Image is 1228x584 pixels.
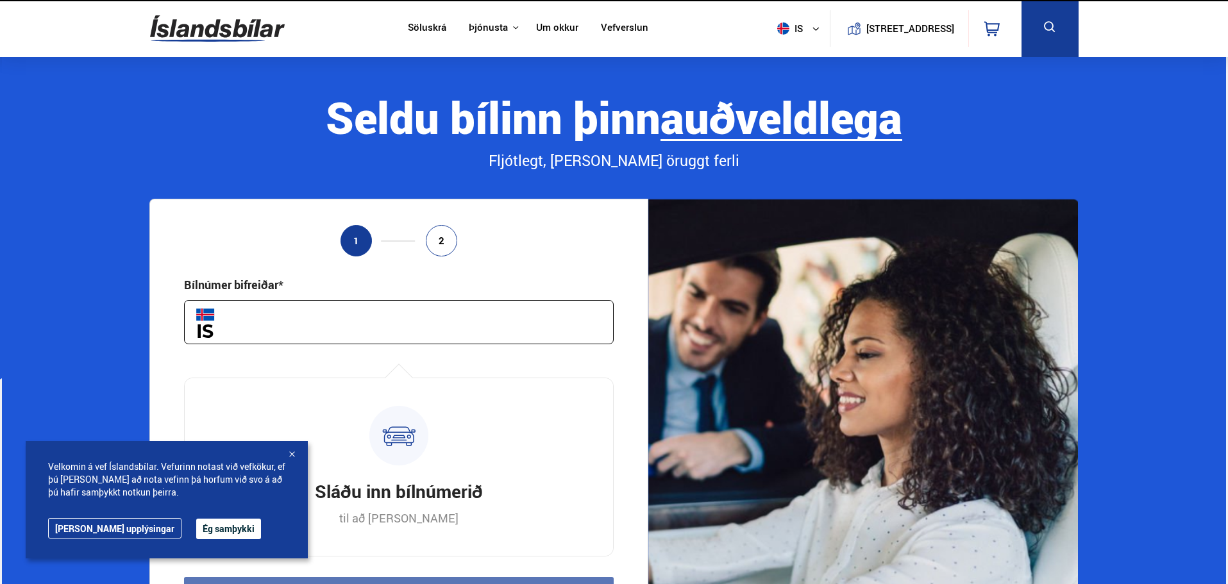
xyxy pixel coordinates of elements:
[48,518,181,538] a: [PERSON_NAME] upplýsingar
[339,510,458,526] p: til að [PERSON_NAME]
[196,519,261,539] button: Ég samþykki
[150,8,285,49] img: G0Ugv5HjCgRt.svg
[469,22,508,34] button: Þjónusta
[408,22,446,35] a: Söluskrá
[149,150,1078,172] div: Fljótlegt, [PERSON_NAME] öruggt ferli
[772,22,804,35] span: is
[315,479,483,503] h3: Sláðu inn bílnúmerið
[837,10,961,47] a: [STREET_ADDRESS]
[439,235,444,246] span: 2
[660,87,902,147] b: auðveldlega
[777,22,789,35] img: svg+xml;base64,PHN2ZyB4bWxucz0iaHR0cDovL3d3dy53My5vcmcvMjAwMC9zdmciIHdpZHRoPSI1MTIiIGhlaWdodD0iNT...
[353,235,359,246] span: 1
[184,277,283,292] div: Bílnúmer bifreiðar*
[149,93,1078,141] div: Seldu bílinn þinn
[48,460,285,499] span: Velkomin á vef Íslandsbílar. Vefurinn notast við vefkökur, ef þú [PERSON_NAME] að nota vefinn þá ...
[601,22,648,35] a: Vefverslun
[871,23,950,34] button: [STREET_ADDRESS]
[772,10,830,47] button: is
[536,22,578,35] a: Um okkur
